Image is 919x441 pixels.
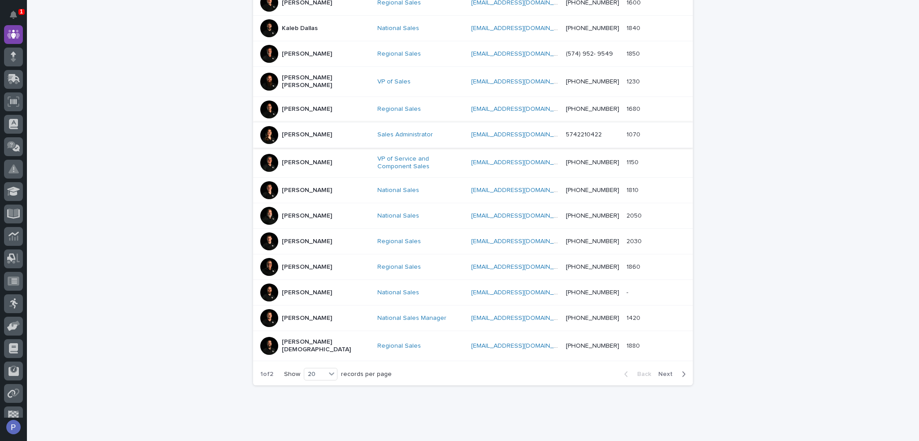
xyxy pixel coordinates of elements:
p: 2030 [626,236,643,245]
a: [EMAIL_ADDRESS][DOMAIN_NAME] [471,106,573,112]
p: 1150 [626,157,640,166]
tr: [PERSON_NAME]VP of Service and Component Sales [EMAIL_ADDRESS][DOMAIN_NAME] [PHONE_NUMBER]11501150 [253,148,693,178]
a: Regional Sales [377,50,421,58]
p: 1840 [626,23,642,32]
p: [PERSON_NAME] [282,159,332,166]
tr: [PERSON_NAME]Regional Sales [EMAIL_ADDRESS][DOMAIN_NAME] [PHONE_NUMBER]16801680 [253,96,693,122]
a: National Sales [377,289,419,297]
a: National Sales Manager [377,314,446,322]
p: [PERSON_NAME] [282,289,332,297]
a: [EMAIL_ADDRESS][DOMAIN_NAME] [471,343,573,349]
button: Back [617,370,655,378]
a: [PHONE_NUMBER] [566,264,619,270]
p: 1860 [626,262,642,271]
tr: [PERSON_NAME]National Sales [EMAIL_ADDRESS][DOMAIN_NAME] [PHONE_NUMBER]18101810 [253,178,693,203]
tr: Kaleb DallasNational Sales [EMAIL_ADDRESS][DOMAIN_NAME] [PHONE_NUMBER]18401840 [253,16,693,41]
a: Regional Sales [377,342,421,350]
p: 1 [20,9,23,15]
a: VP of Sales [377,78,411,86]
p: [PERSON_NAME][DEMOGRAPHIC_DATA] [282,338,370,354]
tr: [PERSON_NAME]Regional Sales [EMAIL_ADDRESS][DOMAIN_NAME] [PHONE_NUMBER]18601860 [253,254,693,280]
tr: [PERSON_NAME]Sales Administrator [EMAIL_ADDRESS][DOMAIN_NAME] 574221042210701070 [253,122,693,148]
tr: [PERSON_NAME]Regional Sales [EMAIL_ADDRESS][DOMAIN_NAME] (574) 952- 954918501850 [253,41,693,67]
a: [PHONE_NUMBER] [566,79,619,85]
p: - [626,287,630,297]
p: [PERSON_NAME] [PERSON_NAME] [282,74,370,89]
p: 1070 [626,129,642,139]
p: 1680 [626,104,642,113]
button: Notifications [4,5,23,24]
a: [EMAIL_ADDRESS][DOMAIN_NAME] [471,25,573,31]
a: [EMAIL_ADDRESS][DOMAIN_NAME] [471,315,573,321]
tr: [PERSON_NAME][DEMOGRAPHIC_DATA]Regional Sales [EMAIL_ADDRESS][DOMAIN_NAME] [PHONE_NUMBER]18801880 [253,331,693,361]
p: [PERSON_NAME] [282,314,332,322]
tr: [PERSON_NAME]Regional Sales [EMAIL_ADDRESS][DOMAIN_NAME] [PHONE_NUMBER]20302030 [253,229,693,254]
a: Regional Sales [377,238,421,245]
a: [EMAIL_ADDRESS][DOMAIN_NAME] [471,131,573,138]
a: Regional Sales [377,263,421,271]
a: [PHONE_NUMBER] [566,289,619,296]
a: [PHONE_NUMBER] [566,238,619,245]
p: 1420 [626,313,642,322]
tr: [PERSON_NAME]National Sales [EMAIL_ADDRESS][DOMAIN_NAME] [PHONE_NUMBER]20502050 [253,203,693,229]
a: [PHONE_NUMBER] [566,106,619,112]
a: [PHONE_NUMBER] [566,25,619,31]
p: [PERSON_NAME] [282,187,332,194]
a: [PHONE_NUMBER] [566,343,619,349]
a: Regional Sales [377,105,421,113]
p: [PERSON_NAME] [282,131,332,139]
p: 1850 [626,48,642,58]
a: (574) 952- 9549 [566,51,613,57]
a: VP of Service and Component Sales [377,155,464,170]
tr: [PERSON_NAME]National Sales [EMAIL_ADDRESS][DOMAIN_NAME] [PHONE_NUMBER]-- [253,280,693,306]
a: [EMAIL_ADDRESS][DOMAIN_NAME] [471,159,573,166]
p: 1810 [626,185,640,194]
p: Kaleb Dallas [282,25,318,32]
a: National Sales [377,187,419,194]
p: 1 of 2 [253,363,280,385]
a: [EMAIL_ADDRESS][DOMAIN_NAME] [471,213,573,219]
a: Sales Administrator [377,131,433,139]
button: users-avatar [4,418,23,437]
a: [PHONE_NUMBER] [566,315,619,321]
div: Notifications1 [11,11,23,25]
p: 1880 [626,341,642,350]
a: [EMAIL_ADDRESS][DOMAIN_NAME] [471,238,573,245]
a: [EMAIL_ADDRESS][DOMAIN_NAME] [471,187,573,193]
tr: [PERSON_NAME]National Sales Manager [EMAIL_ADDRESS][DOMAIN_NAME] [PHONE_NUMBER]14201420 [253,306,693,331]
a: [EMAIL_ADDRESS][DOMAIN_NAME] [471,51,573,57]
a: [EMAIL_ADDRESS][DOMAIN_NAME] [471,79,573,85]
p: Show [284,371,300,378]
a: [PHONE_NUMBER] [566,159,619,166]
p: records per page [341,371,392,378]
a: 5742210422 [566,131,602,138]
p: [PERSON_NAME] [282,238,332,245]
div: 20 [304,370,326,379]
a: National Sales [377,25,419,32]
tr: [PERSON_NAME] [PERSON_NAME]VP of Sales [EMAIL_ADDRESS][DOMAIN_NAME] [PHONE_NUMBER]12301230 [253,67,693,97]
p: [PERSON_NAME] [282,50,332,58]
button: Next [655,370,693,378]
p: [PERSON_NAME] [282,105,332,113]
a: [PHONE_NUMBER] [566,187,619,193]
a: [EMAIL_ADDRESS][DOMAIN_NAME] [471,264,573,270]
a: [PHONE_NUMBER] [566,213,619,219]
span: Back [632,371,651,377]
p: 1230 [626,76,642,86]
a: National Sales [377,212,419,220]
a: [EMAIL_ADDRESS][DOMAIN_NAME] [471,289,573,296]
span: Next [658,371,678,377]
p: [PERSON_NAME] [282,263,332,271]
p: [PERSON_NAME] [282,212,332,220]
p: 2050 [626,210,643,220]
